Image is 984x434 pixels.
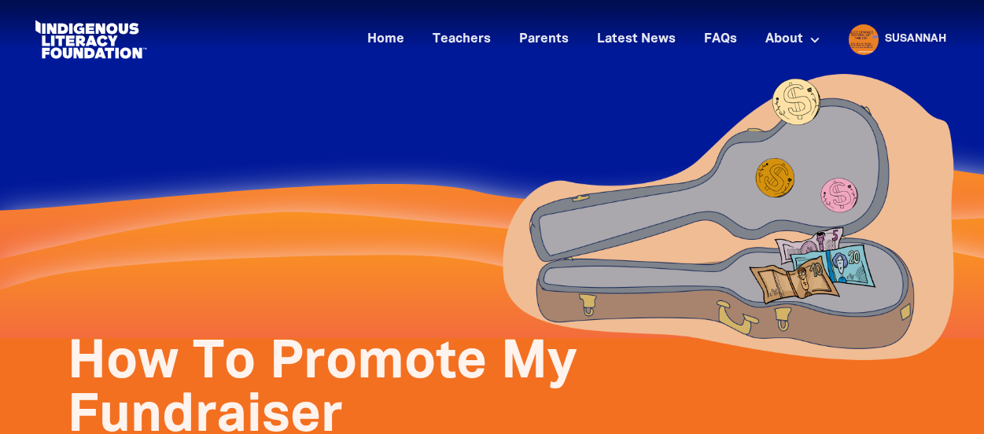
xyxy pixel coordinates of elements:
[423,27,500,53] a: Teachers
[588,27,685,53] a: Latest News
[358,27,414,53] a: Home
[510,27,578,53] a: Parents
[695,27,746,53] a: FAQs
[756,27,830,53] a: About
[885,34,946,45] a: Susannah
